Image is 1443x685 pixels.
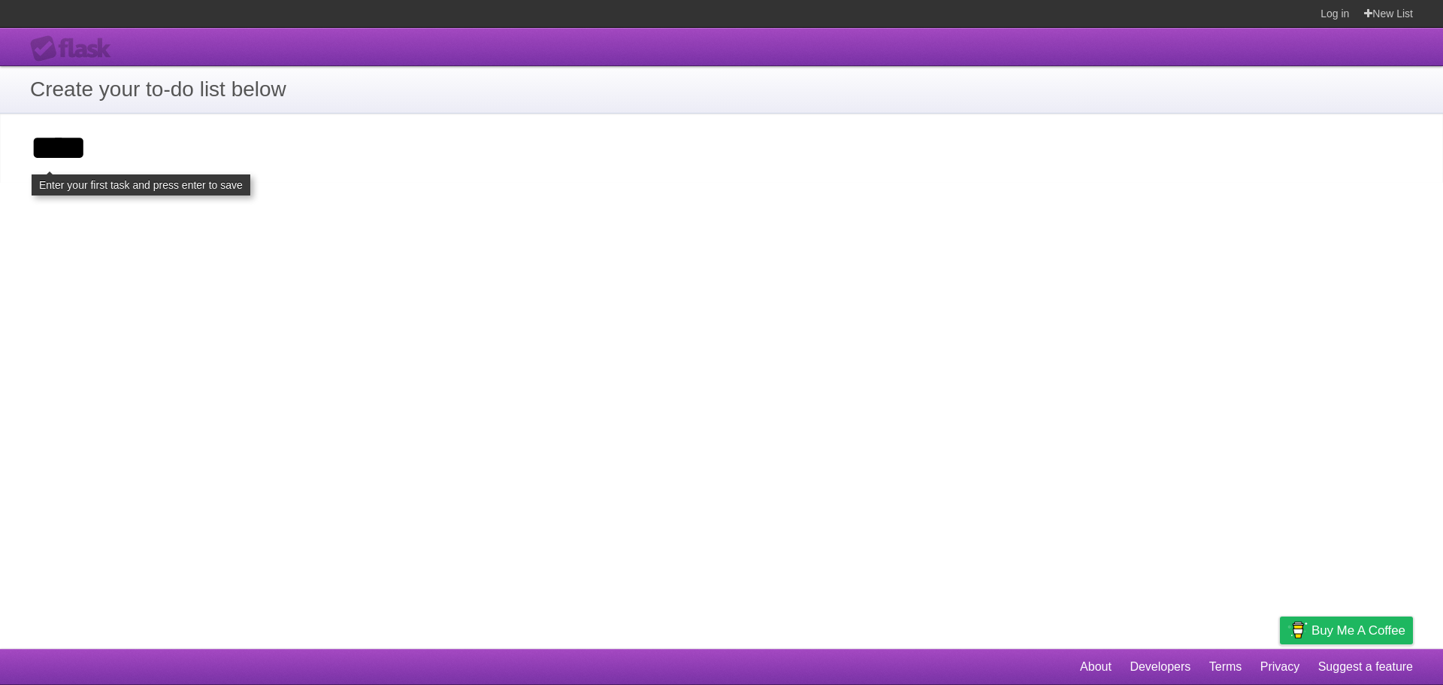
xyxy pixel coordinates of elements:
img: Buy me a coffee [1287,617,1308,643]
a: Suggest a feature [1318,653,1413,681]
a: Privacy [1260,653,1299,681]
a: About [1080,653,1112,681]
h1: Create your to-do list below [30,74,1413,105]
span: Buy me a coffee [1311,617,1405,644]
a: Developers [1130,653,1190,681]
a: Terms [1209,653,1242,681]
div: Flask [30,35,120,62]
a: Buy me a coffee [1280,617,1413,644]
